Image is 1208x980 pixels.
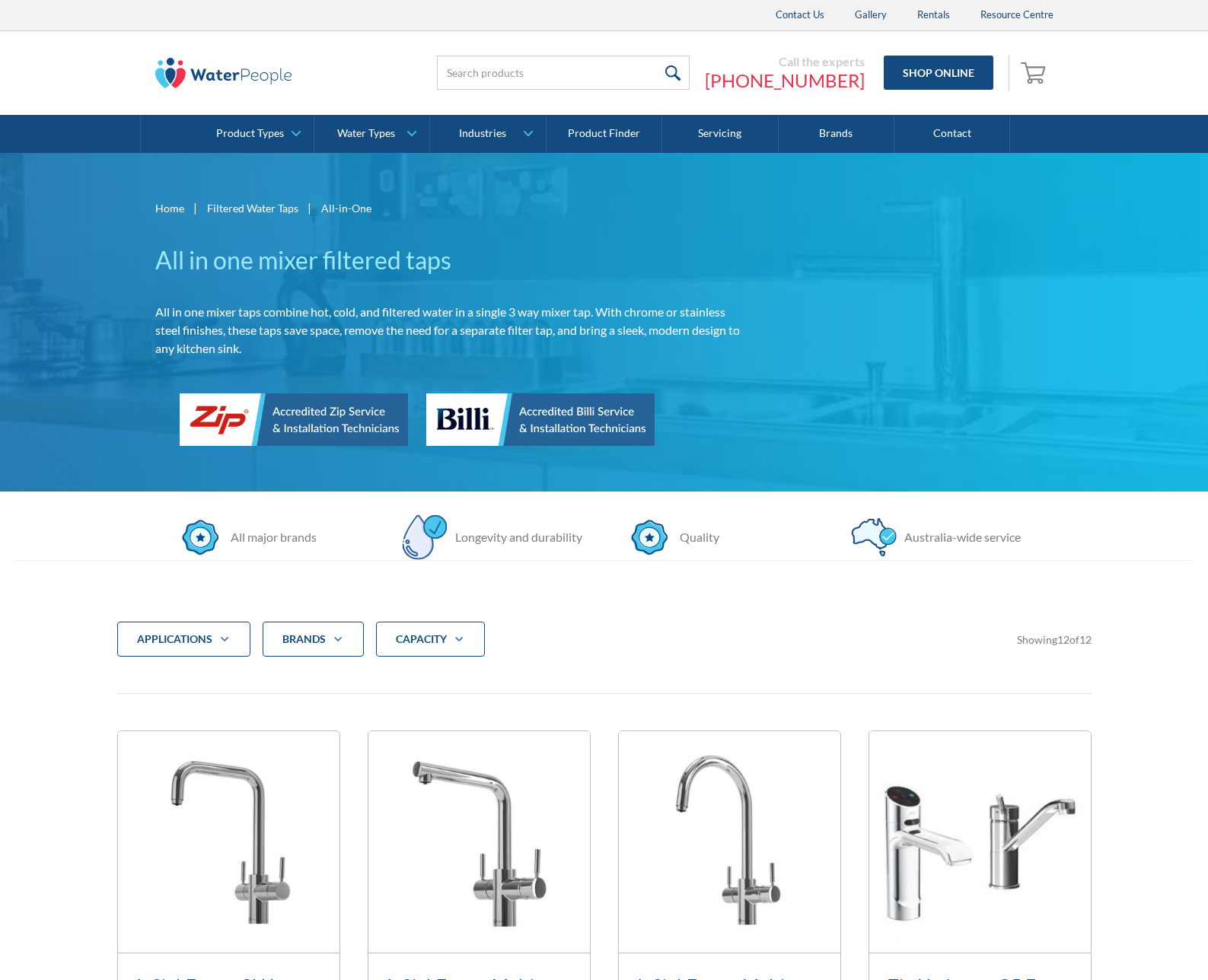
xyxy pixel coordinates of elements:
[705,54,865,69] div: Call the experts
[314,115,429,153] a: Water Types
[1021,60,1050,84] img: shopping cart
[117,622,250,657] div: applications
[192,199,199,217] div: |
[321,200,371,216] div: All-in-One
[672,528,719,546] div: Quality
[1017,632,1092,647] div: Showing of
[1017,55,1053,91] a: Open empty cart
[282,632,326,647] div: Brands
[1057,633,1069,646] span: 12
[118,731,339,953] img: InSinkErator 3N1 Multitap - Hot and Cold Mains Water plus Boiling Filtered - U Shaped
[662,115,778,153] a: Servicing
[547,115,662,153] a: Product Finder
[263,622,364,657] div: Brands
[223,528,317,546] div: All major brands
[884,56,993,90] a: Shop Online
[337,127,395,140] div: Water Types
[155,303,740,358] p: All in one mixer taps combine hot, cold, and filtered water in a single 3 way mixer tap. With chr...
[448,528,582,546] div: Longevity and durability
[207,200,298,216] a: Filtered Water Taps
[779,115,894,153] a: Brands
[117,622,1092,681] form: Filter 5
[897,528,1021,546] div: Australia-wide service
[306,199,314,217] div: |
[216,127,284,140] div: Product Types
[459,127,506,140] div: Industries
[430,115,545,153] a: Industries
[137,632,212,647] div: applications
[894,115,1010,153] a: Contact
[396,632,447,645] strong: CAPACITY
[705,69,865,92] a: [PHONE_NUMBER]
[155,58,292,88] img: The Water People
[368,731,590,953] img: InSinkErator Multitap 3N1, Hot and Cold Mains plus Filtered Boiling - L Shaped
[869,731,1091,953] img: Zip Hydrotap G5 Four in One BCHA100 Boiling & Chilled + Mains Hot & Cold (Commercial)
[376,622,485,657] div: CAPACITY
[199,115,314,153] a: Product Types
[1079,633,1092,646] span: 12
[437,56,690,90] input: Search products
[155,242,740,278] h1: All in one mixer filtered taps
[619,731,840,953] img: InSinkErator Multitap 3N1 Mains Hot and Cold, Filtered Boiling Water - J Shaped
[155,200,184,216] a: Home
